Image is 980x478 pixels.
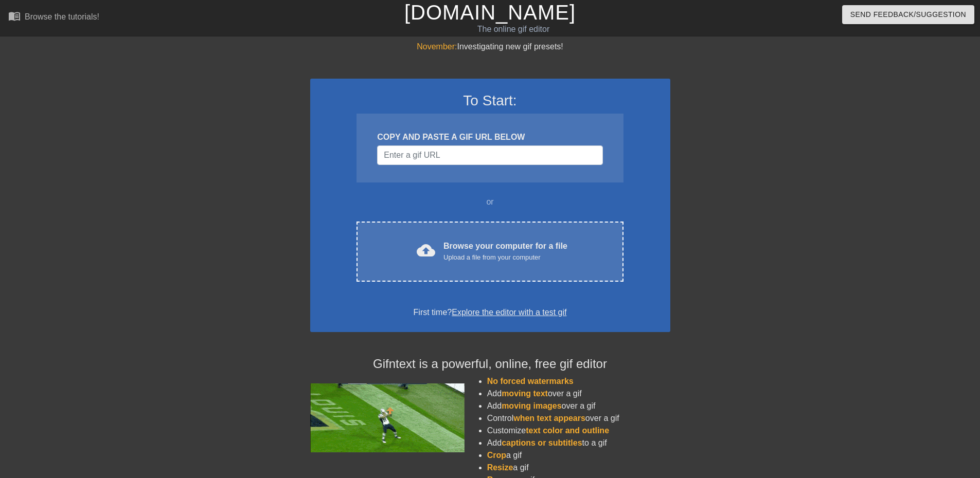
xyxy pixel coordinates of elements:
[377,145,602,165] input: Username
[8,10,21,22] span: menu_book
[404,1,576,24] a: [DOMAIN_NAME]
[417,42,457,51] span: November:
[337,196,644,208] div: or
[452,308,566,317] a: Explore the editor with a test gif
[417,241,435,260] span: cloud_upload
[487,425,670,437] li: Customize
[487,463,513,472] span: Resize
[850,8,966,21] span: Send Feedback/Suggestion
[487,412,670,425] li: Control over a gif
[513,414,585,422] span: when text appears
[324,306,657,319] div: First time?
[487,462,670,474] li: a gif
[332,23,695,35] div: The online gif editor
[487,388,670,400] li: Add over a gif
[324,92,657,109] h3: To Start:
[487,400,670,412] li: Add over a gif
[310,383,465,452] img: football_small.gif
[502,401,561,410] span: moving images
[443,252,567,263] div: Upload a file from your computer
[487,451,506,459] span: Crop
[377,131,602,143] div: COPY AND PASTE A GIF URL BELOW
[502,438,582,447] span: captions or subtitles
[487,449,670,462] li: a gif
[25,12,99,21] div: Browse the tutorials!
[842,5,974,24] button: Send Feedback/Suggestion
[502,389,548,398] span: moving text
[443,240,567,263] div: Browse your computer for a file
[526,426,609,435] span: text color and outline
[487,377,574,385] span: No forced watermarks
[310,41,670,53] div: Investigating new gif presets!
[8,10,99,26] a: Browse the tutorials!
[487,437,670,449] li: Add to a gif
[310,357,670,372] h4: Gifntext is a powerful, online, free gif editor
